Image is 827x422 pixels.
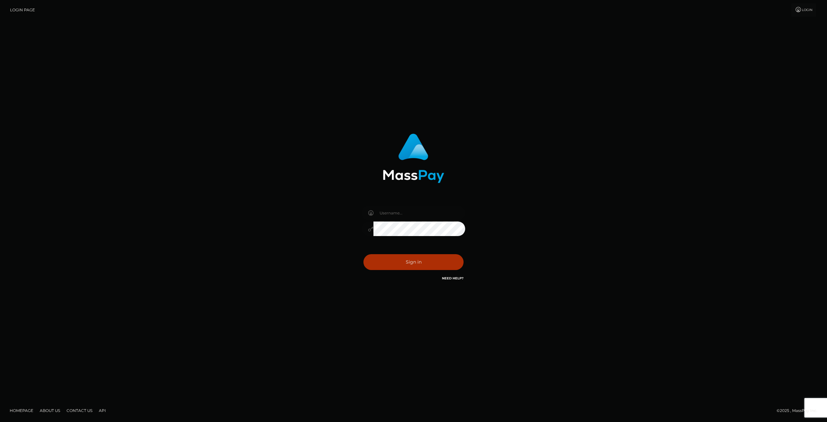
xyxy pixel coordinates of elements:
a: Homepage [7,406,36,416]
a: Need Help? [442,276,464,280]
button: Sign in [363,254,464,270]
div: © 2025 , MassPay Inc. [777,407,822,414]
a: Login [791,3,816,17]
a: Contact Us [64,406,95,416]
img: MassPay Login [383,134,444,183]
a: API [96,406,109,416]
a: Login Page [10,3,35,17]
a: About Us [37,406,63,416]
input: Username... [373,206,465,220]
